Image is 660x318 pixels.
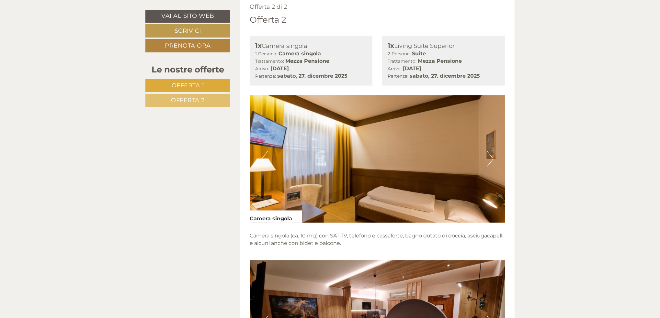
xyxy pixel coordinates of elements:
div: Living Suite Superior [388,41,499,50]
b: Suite [412,50,426,57]
b: [DATE] [271,65,289,71]
b: 1x [388,42,394,49]
img: image [250,95,505,223]
div: Le nostre offerte [145,64,230,76]
span: Offerta 2 [171,97,205,104]
small: Trattamento: [256,59,284,64]
b: sabato, 27. dicembre 2025 [278,73,348,79]
small: 2 Persone: [388,51,411,56]
span: Offerta 2 di 2 [250,3,287,10]
button: Invia [218,169,256,182]
div: Buon giorno, come possiamo aiutarla? [5,17,112,37]
button: Next [487,151,494,167]
button: Previous [261,151,268,167]
a: Scrivici [145,24,230,38]
div: Offerta 2 [250,14,287,26]
small: Arrivo: [388,66,402,71]
b: sabato, 27. dicembre 2025 [410,73,480,79]
small: Trattamento: [388,59,416,64]
small: Partenza: [388,73,408,79]
div: Camera singola [250,210,302,223]
div: Hotel Mondschein [10,19,108,24]
b: Mezza Pensione [286,58,330,64]
b: [DATE] [403,65,421,71]
div: Camera singola [256,41,367,50]
a: Vai al sito web [145,10,230,23]
small: Partenza: [256,73,276,79]
small: Arrivo: [256,66,269,71]
a: Prenota ora [145,39,230,52]
span: Offerta 1 [172,82,204,89]
small: 12:15 [10,31,108,36]
b: 1x [256,42,262,49]
div: [DATE] [115,5,140,16]
small: 1 Persona: [256,51,278,56]
p: Camera singola (ca. 10 mq) con SAT-TV, telefono e cassaforte, bagno dotato di doccia, asciugacape... [250,232,505,247]
b: Camera singola [279,50,321,57]
b: Mezza Pensione [418,58,462,64]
